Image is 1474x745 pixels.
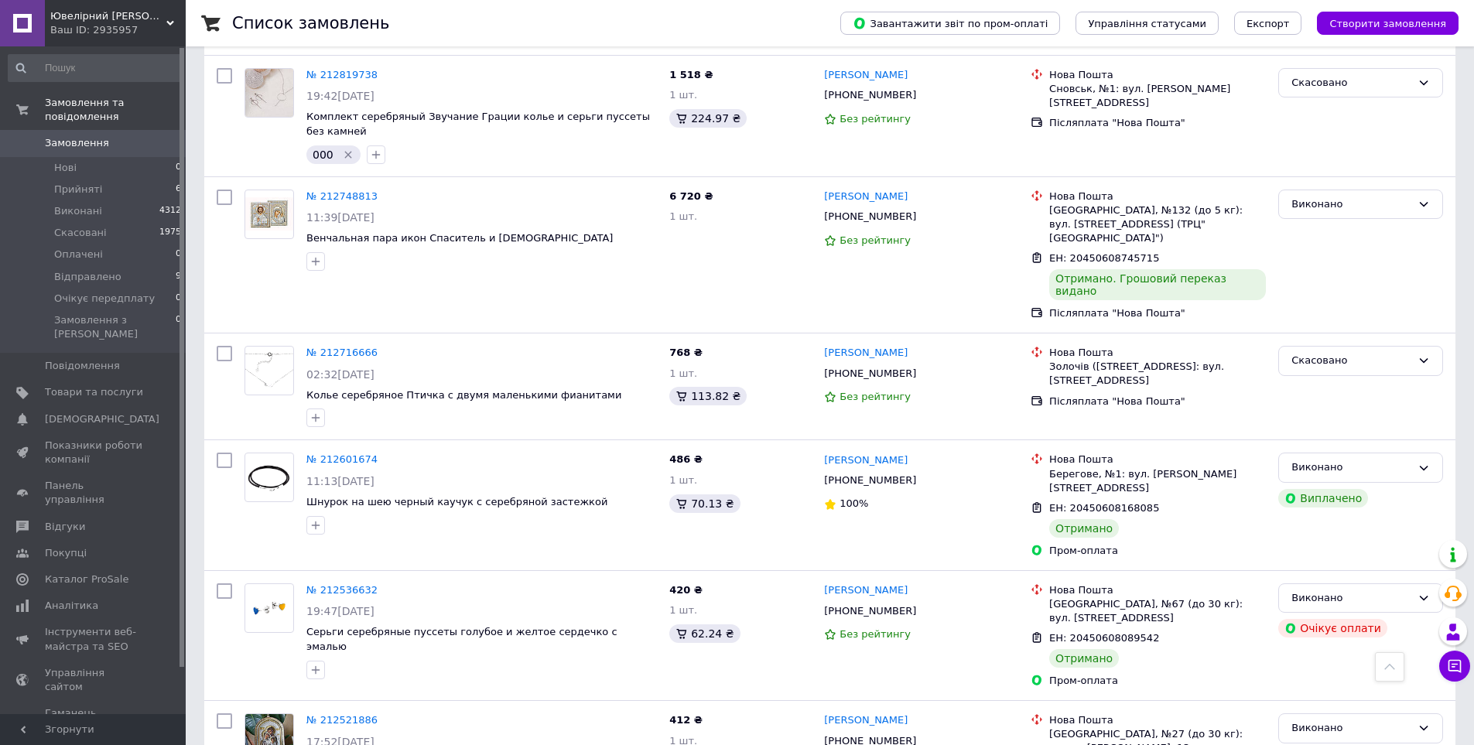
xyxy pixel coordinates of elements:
[306,475,374,487] span: 11:13[DATE]
[245,347,293,395] img: Фото товару
[1049,583,1266,597] div: Нова Пошта
[176,161,181,175] span: 0
[1317,12,1459,35] button: Створити замовлення
[245,346,294,395] a: Фото товару
[54,248,103,261] span: Оплачені
[669,584,703,596] span: 420 ₴
[306,389,621,401] a: Колье серебряное Птичка с двумя маленькими фианитами
[306,347,378,358] a: № 212716666
[54,226,107,240] span: Скасовані
[45,520,85,534] span: Відгуки
[45,136,109,150] span: Замовлення
[8,54,183,82] input: Пошук
[824,190,908,204] a: [PERSON_NAME]
[669,190,713,202] span: 6 720 ₴
[306,584,378,596] a: № 212536632
[840,234,911,246] span: Без рейтингу
[1049,306,1266,320] div: Післяплата "Нова Пошта"
[1049,395,1266,408] div: Післяплата "Нова Пошта"
[245,197,293,231] img: Фото товару
[45,572,128,586] span: Каталог ProSale
[159,204,181,218] span: 4312
[669,210,697,222] span: 1 шт.
[245,190,294,239] a: Фото товару
[1291,720,1411,736] div: Виконано
[669,387,747,405] div: 113.82 ₴
[306,111,650,137] a: Комплект серебряный Звучание Грации колье и серьги пуссеты без камней
[1291,197,1411,213] div: Виконано
[245,584,293,632] img: Фото товару
[821,207,919,227] div: [PHONE_NUMBER]
[1291,590,1411,607] div: Виконано
[176,270,181,284] span: 9
[1049,68,1266,82] div: Нова Пошта
[1049,82,1266,110] div: Сновськ, №1: вул. [PERSON_NAME][STREET_ADDRESS]
[176,313,181,341] span: 0
[1049,116,1266,130] div: Післяплата "Нова Пошта"
[1049,544,1266,558] div: Пром-оплата
[853,16,1048,30] span: Завантажити звіт по пром-оплаті
[342,149,354,161] svg: Видалити мітку
[313,149,333,161] span: 000
[306,232,613,244] a: Венчальная пара икон Спаситель и [DEMOGRAPHIC_DATA]
[1088,18,1206,29] span: Управління статусами
[245,453,293,501] img: Фото товару
[1049,346,1266,360] div: Нова Пошта
[1049,519,1119,538] div: Отримано
[176,248,181,261] span: 0
[1049,674,1266,688] div: Пром-оплата
[821,85,919,105] div: [PHONE_NUMBER]
[824,583,908,598] a: [PERSON_NAME]
[245,583,294,633] a: Фото товару
[821,601,919,621] div: [PHONE_NUMBER]
[54,270,121,284] span: Відправлено
[45,412,159,426] span: [DEMOGRAPHIC_DATA]
[669,367,697,379] span: 1 шт.
[50,9,166,23] span: Ювелірний Дім Каштан
[1049,467,1266,495] div: Берегове, №1: вул. [PERSON_NAME][STREET_ADDRESS]
[1247,18,1290,29] span: Експорт
[669,69,713,80] span: 1 518 ₴
[669,604,697,616] span: 1 шт.
[669,624,740,643] div: 62.24 ₴
[669,474,697,486] span: 1 шт.
[824,453,908,468] a: [PERSON_NAME]
[1076,12,1219,35] button: Управління статусами
[1049,502,1159,514] span: ЕН: 20450608168085
[45,599,98,613] span: Аналітика
[669,714,703,726] span: 412 ₴
[821,364,919,384] div: [PHONE_NUMBER]
[45,625,143,653] span: Інструменти веб-майстра та SEO
[824,68,908,83] a: [PERSON_NAME]
[50,23,186,37] div: Ваш ID: 2935957
[245,453,294,502] a: Фото товару
[1291,75,1411,91] div: Скасовано
[306,211,374,224] span: 11:39[DATE]
[54,292,155,306] span: Очікує передплату
[54,183,102,197] span: Прийняті
[1439,651,1470,682] button: Чат з покупцем
[840,391,911,402] span: Без рейтингу
[1049,360,1266,388] div: Золочів ([STREET_ADDRESS]: вул. [STREET_ADDRESS]
[306,90,374,102] span: 19:42[DATE]
[669,347,703,358] span: 768 ₴
[45,706,143,734] span: Гаманець компанії
[306,605,374,617] span: 19:47[DATE]
[45,439,143,466] span: Показники роботи компанії
[1049,269,1266,300] div: Отримано. Грошовий переказ видано
[176,292,181,306] span: 0
[176,183,181,197] span: 6
[840,113,911,125] span: Без рейтингу
[1278,489,1368,507] div: Виплачено
[1049,190,1266,203] div: Нова Пошта
[232,14,389,32] h1: Список замовлень
[669,453,703,465] span: 486 ₴
[1329,18,1446,29] span: Створити замовлення
[1049,453,1266,466] div: Нова Пошта
[45,385,143,399] span: Товари та послуги
[54,313,176,341] span: Замовлення з [PERSON_NAME]
[669,109,747,128] div: 224.97 ₴
[45,479,143,507] span: Панель управління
